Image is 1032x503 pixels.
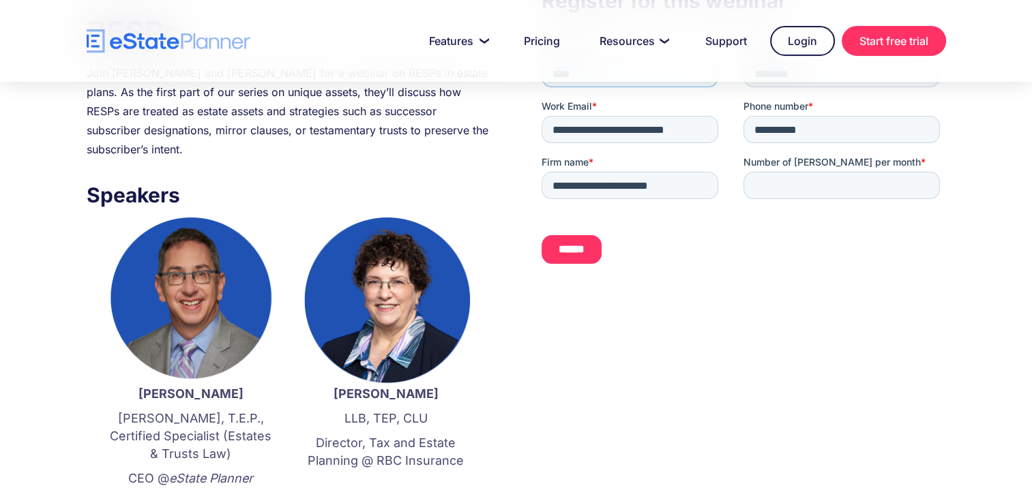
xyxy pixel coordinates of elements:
a: Pricing [507,27,576,55]
a: Resources [583,27,682,55]
p: ‍ [302,476,470,494]
a: Features [413,27,501,55]
p: CEO @ [107,470,275,487]
p: LLB, TEP, CLU [302,410,470,427]
p: Director, Tax and Estate Planning @ RBC Insurance [302,434,470,470]
a: home [87,29,250,53]
a: Login [770,26,835,56]
a: Start free trial [842,26,946,56]
strong: [PERSON_NAME] [138,386,244,401]
strong: [PERSON_NAME] [334,386,439,401]
em: eState Planner [169,471,253,485]
p: [PERSON_NAME], T.E.P., Certified Specialist (Estates & Trusts Law) [107,410,275,463]
a: Support [689,27,763,55]
h3: Speakers [87,179,490,211]
div: Join [PERSON_NAME] and [PERSON_NAME] for a webinar on RESPs in estate plans. As the first part of... [87,63,490,159]
iframe: Form 0 [542,44,945,288]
